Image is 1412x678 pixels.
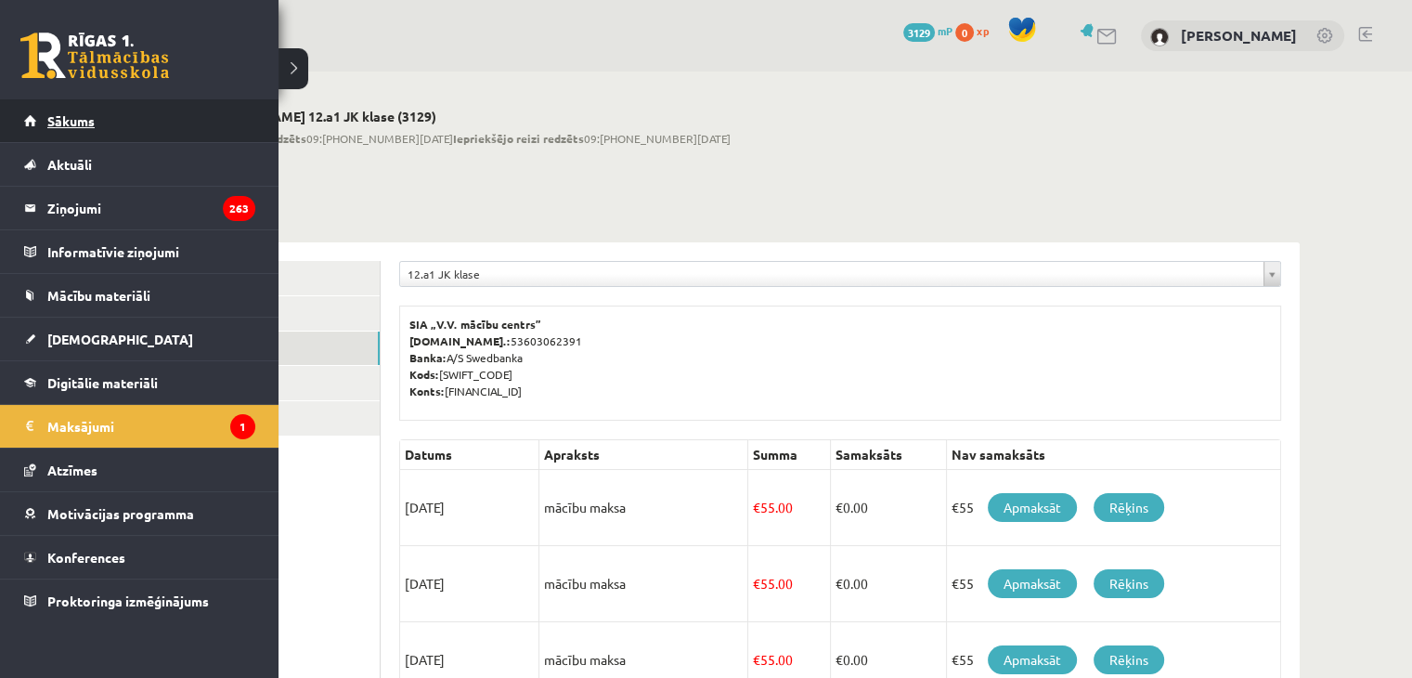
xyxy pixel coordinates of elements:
[977,23,989,38] span: xp
[988,645,1077,674] a: Apmaksāt
[400,546,539,622] td: [DATE]
[47,230,255,273] legend: Informatīvie ziņojumi
[409,367,439,382] b: Kods:
[47,187,255,229] legend: Ziņojumi
[409,350,447,365] b: Banka:
[47,156,92,173] span: Aktuāli
[1181,26,1297,45] a: [PERSON_NAME]
[20,33,169,79] a: Rīgas 1. Tālmācības vidusskola
[24,361,255,404] a: Digitālie materiāli
[223,196,255,221] i: 263
[24,99,255,142] a: Sākums
[199,130,731,147] span: 09:[PHONE_NUMBER][DATE] 09:[PHONE_NUMBER][DATE]
[24,580,255,622] a: Proktoringa izmēģinājums
[24,274,255,317] a: Mācību materiāli
[830,470,946,546] td: 0.00
[1150,28,1169,46] img: Karīna Caune
[539,546,748,622] td: mācību maksa
[24,143,255,186] a: Aktuāli
[400,440,539,470] th: Datums
[409,384,445,398] b: Konts:
[24,449,255,491] a: Atzīmes
[946,470,1280,546] td: €55
[47,505,194,522] span: Motivācijas programma
[539,470,748,546] td: mācību maksa
[47,331,193,347] span: [DEMOGRAPHIC_DATA]
[903,23,952,38] a: 3129 mP
[199,109,731,124] h2: [PERSON_NAME] 12.a1 JK klase (3129)
[47,462,97,478] span: Atzīmes
[955,23,998,38] a: 0 xp
[938,23,952,38] span: mP
[24,492,255,535] a: Motivācijas programma
[1094,569,1164,598] a: Rēķins
[955,23,974,42] span: 0
[748,440,831,470] th: Summa
[830,546,946,622] td: 0.00
[47,549,125,566] span: Konferences
[753,575,760,592] span: €
[408,262,1256,286] span: 12.a1 JK klase
[539,440,748,470] th: Apraksts
[24,318,255,360] a: [DEMOGRAPHIC_DATA]
[748,470,831,546] td: 55.00
[753,499,760,515] span: €
[409,317,542,332] b: SIA „V.V. mācību centrs”
[836,575,843,592] span: €
[988,493,1077,522] a: Apmaksāt
[836,651,843,668] span: €
[47,112,95,129] span: Sākums
[47,287,150,304] span: Mācību materiāli
[946,440,1280,470] th: Nav samaksāts
[47,374,158,391] span: Digitālie materiāli
[24,187,255,229] a: Ziņojumi263
[400,470,539,546] td: [DATE]
[400,262,1280,286] a: 12.a1 JK klase
[409,316,1271,399] p: 53603062391 A/S Swedbanka [SWIFT_CODE] [FINANCIAL_ID]
[409,333,511,348] b: [DOMAIN_NAME].:
[453,131,584,146] b: Iepriekšējo reizi redzēts
[903,23,935,42] span: 3129
[24,230,255,273] a: Informatīvie ziņojumi
[47,405,255,448] legend: Maksājumi
[836,499,843,515] span: €
[830,440,946,470] th: Samaksāts
[988,569,1077,598] a: Apmaksāt
[753,651,760,668] span: €
[230,414,255,439] i: 1
[47,593,209,609] span: Proktoringa izmēģinājums
[946,546,1280,622] td: €55
[1094,493,1164,522] a: Rēķins
[748,546,831,622] td: 55.00
[24,405,255,448] a: Maksājumi1
[24,536,255,579] a: Konferences
[1094,645,1164,674] a: Rēķins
